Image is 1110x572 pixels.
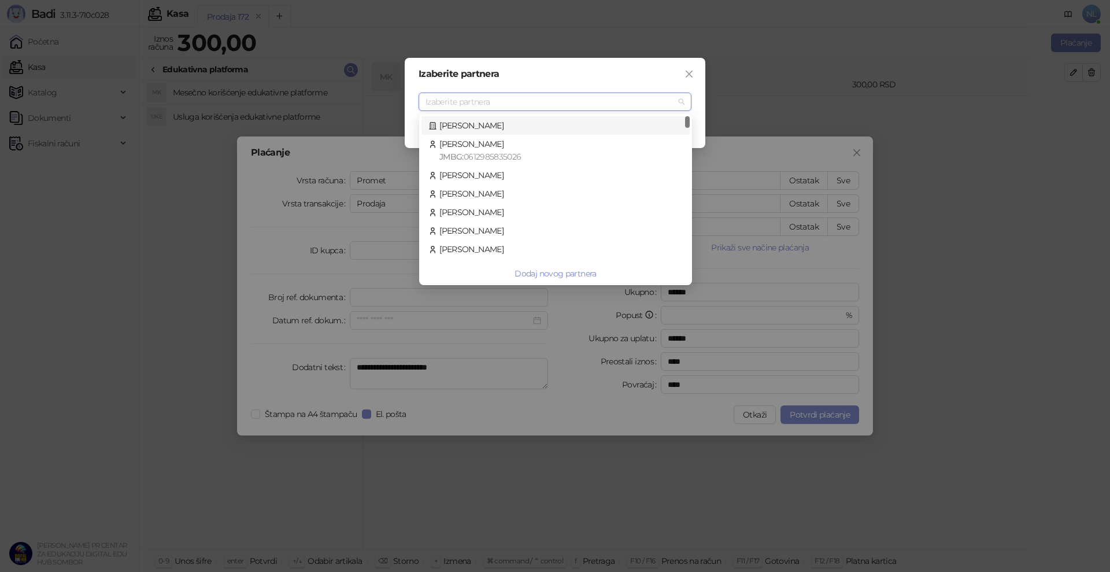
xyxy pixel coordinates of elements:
button: Close [680,65,698,83]
span: JMBG : [439,152,464,162]
span: 0612985835026 [464,152,521,162]
div: [PERSON_NAME] [428,261,683,274]
div: [PERSON_NAME] [428,224,683,237]
div: [PERSON_NAME] [428,169,683,182]
div: [PERSON_NAME] [428,206,683,219]
div: [PERSON_NAME] [428,138,683,163]
button: Dodaj novog partnera [421,264,690,283]
div: Izaberite partnera [419,69,691,79]
span: Zatvori [680,69,698,79]
div: [PERSON_NAME] [428,187,683,200]
span: close [684,69,694,79]
div: [PERSON_NAME] [428,243,683,256]
div: [PERSON_NAME] [428,119,683,132]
